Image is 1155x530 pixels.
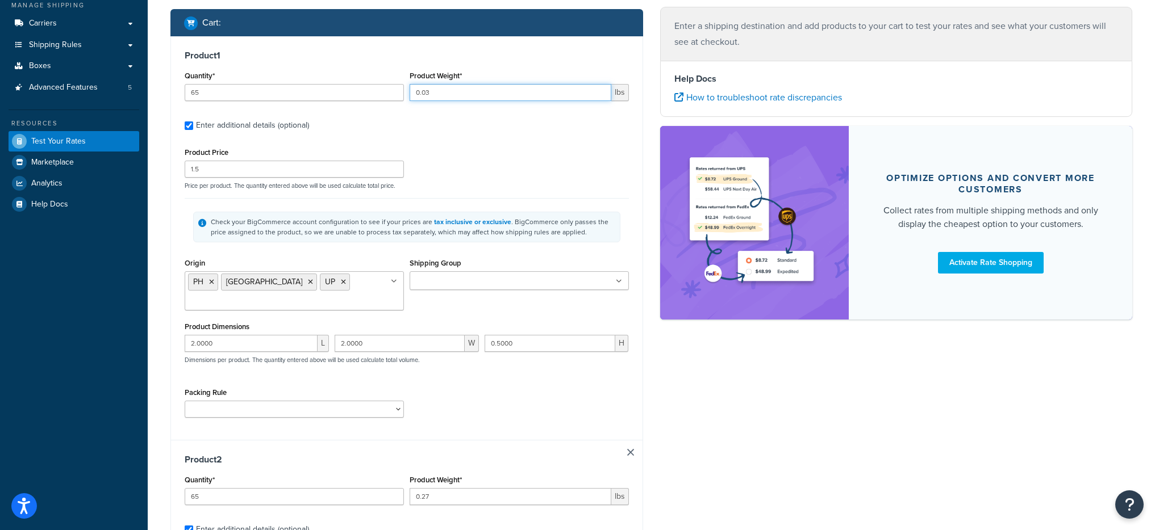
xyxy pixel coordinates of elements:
img: feature-image-rateshop-7084cbbcb2e67ef1d54c2e976f0e592697130d5817b016cf7cc7e13314366067.png [683,143,825,302]
span: Advanced Features [29,83,98,92]
span: W [465,335,479,352]
a: Boxes [9,56,139,77]
span: [GEOGRAPHIC_DATA] [226,276,302,288]
a: Advanced Features5 [9,77,139,98]
a: tax inclusive or exclusive [434,217,511,227]
span: Carriers [29,19,57,28]
a: Activate Rate Shopping [938,252,1044,274]
span: Analytics [31,179,62,188]
a: Help Docs [9,194,139,214]
label: Shipping Group [410,259,461,267]
span: lbs [611,84,629,101]
h2: Cart : [202,18,221,28]
a: Marketplace [9,152,139,173]
span: L [318,335,329,352]
div: Enter additional details (optional) [196,117,309,133]
label: Product Weight* [410,71,462,80]
label: Product Dimensions [185,322,249,331]
input: 0.0 [185,488,404,505]
li: Advanced Features [9,77,139,98]
div: Collect rates from multiple shipping methods and only display the cheapest option to your customers. [876,204,1105,231]
p: Price per product. The quantity entered above will be used calculate total price. [182,182,632,190]
span: 5 [128,83,132,92]
span: Help Docs [31,200,68,209]
div: Manage Shipping [9,1,139,10]
p: Dimensions per product. The quantity entered above will be used calculate total volume. [182,356,420,364]
h3: Product 1 [185,50,629,61]
label: Quantity* [185,71,215,80]
a: Analytics [9,173,139,194]
label: Origin [185,259,205,267]
div: Check your BigCommerce account configuration to see if your prices are . BigCommerce only passes ... [211,217,615,237]
a: How to troubleshoot rate discrepancies [674,91,842,104]
label: Quantity* [185,476,215,484]
a: Carriers [9,13,139,34]
a: Test Your Rates [9,131,139,152]
button: Open Resource Center [1115,490,1144,519]
span: lbs [611,488,629,505]
input: 0.00 [410,84,611,101]
span: Boxes [29,61,51,71]
label: Packing Rule [185,388,227,397]
div: Optimize options and convert more customers [876,173,1105,195]
input: 0.00 [410,488,611,505]
span: PH [193,276,203,288]
div: Resources [9,119,139,128]
span: Marketplace [31,158,74,167]
label: Product Price [185,148,228,157]
h3: Product 2 [185,454,629,465]
label: Product Weight* [410,476,462,484]
a: Shipping Rules [9,35,139,56]
span: UP [325,276,335,288]
a: Remove Item [627,449,634,456]
span: Test Your Rates [31,137,86,146]
input: Enter additional details (optional) [185,121,193,130]
h4: Help Docs [674,72,1119,86]
p: Enter a shipping destination and add products to your cart to test your rates and see what your c... [674,18,1119,50]
span: Shipping Rules [29,40,82,50]
input: 0.0 [185,84,404,101]
span: H [615,335,628,352]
